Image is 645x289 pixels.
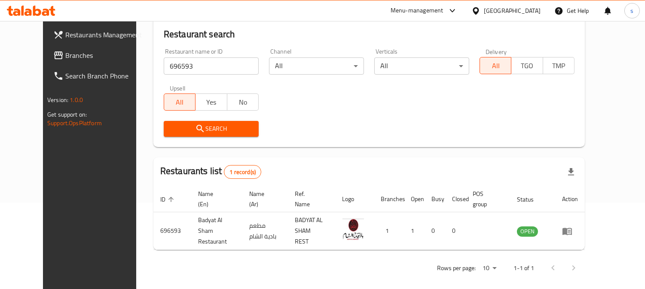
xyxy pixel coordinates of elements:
th: Closed [446,186,466,212]
span: No [231,96,255,108]
h2: Restaurants list [160,165,261,179]
th: Open [404,186,425,212]
div: Menu [562,226,578,236]
div: All [269,57,364,75]
button: Search [164,121,259,137]
span: Version: [47,94,68,105]
span: Name (Ar) [249,189,278,209]
p: 1-1 of 1 [514,263,534,274]
span: Yes [199,96,223,108]
td: 696593 [153,212,191,250]
th: Logo [336,186,374,212]
div: Total records count [224,165,261,179]
div: Menu-management [391,6,443,16]
th: Branches [374,186,404,212]
div: Rows per page: [479,262,500,275]
p: Rows per page: [437,263,476,274]
span: Get support on: [47,109,87,120]
span: Restaurants Management [65,30,144,40]
span: Ref. Name [295,189,325,209]
button: Yes [195,93,227,111]
label: Upsell [170,85,186,91]
label: Delivery [486,48,507,54]
td: 1 [404,212,425,250]
input: Search for restaurant name or ID.. [164,57,259,75]
a: Search Branch Phone [46,66,151,86]
span: TMP [547,60,571,72]
span: All [168,96,192,108]
button: All [480,57,511,74]
span: s [630,6,633,15]
button: TGO [511,57,543,74]
td: BADYAT AL SHAM REST [288,212,336,250]
span: Search Branch Phone [65,71,144,81]
td: 0 [446,212,466,250]
a: Branches [46,45,151,66]
th: Busy [425,186,446,212]
div: [GEOGRAPHIC_DATA] [484,6,541,15]
span: Name (En) [198,189,232,209]
table: enhanced table [153,186,585,250]
span: Search [171,123,252,134]
td: مطعم بادية الشام [242,212,288,250]
a: Support.OpsPlatform [47,117,102,129]
button: No [227,93,259,111]
div: Export file [561,162,581,182]
span: Status [517,194,545,205]
span: 1.0.0 [70,94,83,105]
td: 0 [425,212,446,250]
td: Badyat Al Sham Restaurant [191,212,242,250]
a: Restaurants Management [46,24,151,45]
span: All [483,60,508,72]
span: POS group [473,189,500,209]
th: Action [555,186,585,212]
div: All [374,57,469,75]
button: TMP [543,57,575,74]
span: ID [160,194,177,205]
span: OPEN [517,226,538,236]
button: All [164,93,196,111]
img: Badyat Al Sham Restaurant [342,219,364,240]
td: 1 [374,212,404,250]
h2: Restaurant search [164,28,575,41]
span: Branches [65,50,144,60]
span: TGO [515,60,539,72]
span: 1 record(s) [224,168,261,176]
